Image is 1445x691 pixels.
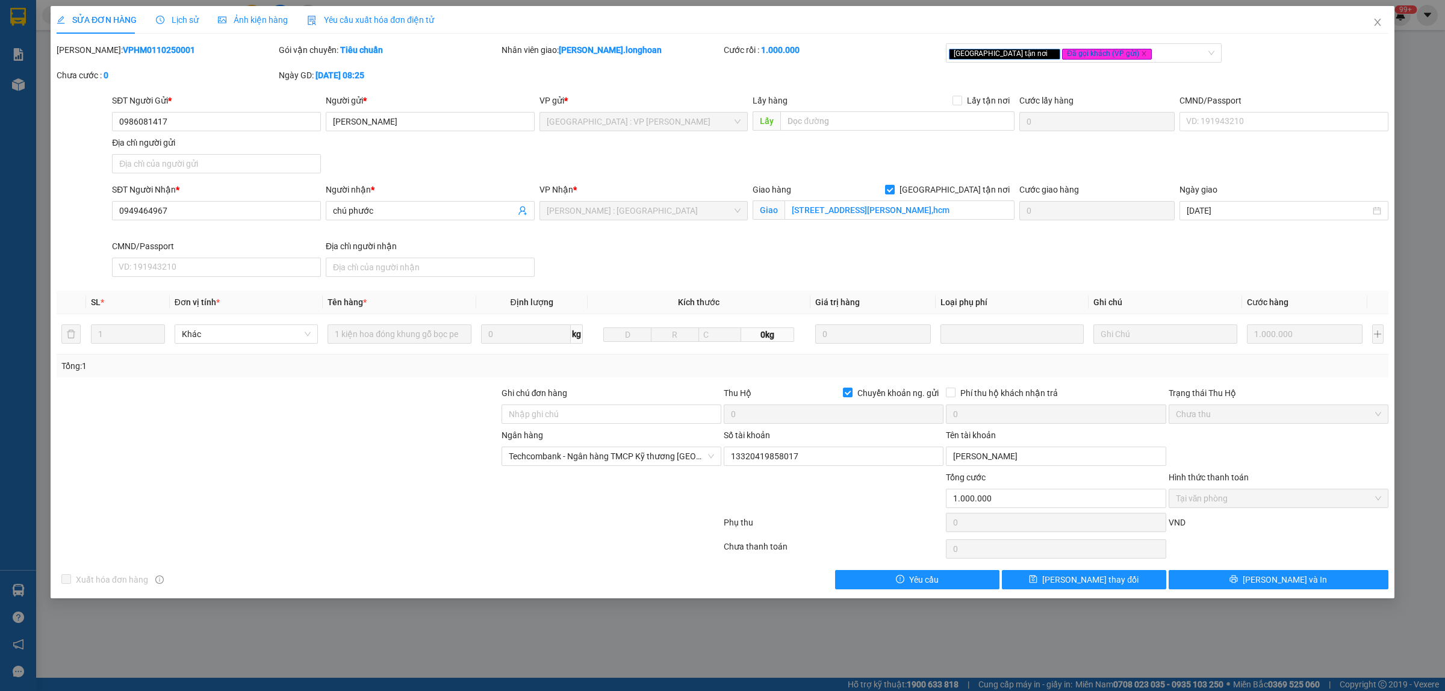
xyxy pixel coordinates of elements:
[182,325,311,343] span: Khác
[962,94,1015,107] span: Lấy tận nơi
[1361,6,1394,40] button: Close
[946,473,986,482] span: Tổng cước
[1176,489,1381,507] span: Tại văn phòng
[1002,570,1166,589] button: save[PERSON_NAME] thay đổi
[651,327,699,342] input: R
[547,202,741,220] span: Hồ Chí Minh : Kho Quận 12
[123,45,195,55] b: VPHM0110250001
[104,70,108,80] b: 0
[949,49,1060,60] span: [GEOGRAPHIC_DATA] tận nơi
[1049,51,1055,57] span: close
[112,183,321,196] div: SĐT Người Nhận
[175,297,220,307] span: Đơn vị tính
[112,136,321,149] div: Địa chỉ người gửi
[1042,573,1139,586] span: [PERSON_NAME] thay đổi
[71,573,153,586] span: Xuất hóa đơn hàng
[1372,324,1384,344] button: plus
[1019,201,1175,220] input: Cước giao hàng
[956,386,1063,400] span: Phí thu hộ khách nhận trả
[156,16,164,24] span: clock-circle
[780,111,1015,131] input: Dọc đường
[946,447,1166,466] input: Tên tài khoản
[603,327,651,342] input: D
[218,15,288,25] span: Ảnh kiện hàng
[1229,575,1238,584] span: printer
[724,430,770,440] label: Số tài khoản
[509,447,714,465] span: Techcombank - Ngân hàng TMCP Kỹ thương Việt Nam
[91,297,101,307] span: SL
[1062,49,1152,60] span: Đã gọi khách (VP gửi)
[936,291,1089,314] th: Loại phụ phí
[57,43,276,57] div: [PERSON_NAME]:
[112,240,321,253] div: CMND/Passport
[326,258,535,277] input: Địa chỉ của người nhận
[853,386,943,400] span: Chuyển khoản ng. gửi
[1019,112,1175,131] input: Cước lấy hàng
[785,200,1015,220] input: Giao tận nơi
[502,43,721,57] div: Nhân viên giao:
[57,69,276,82] div: Chưa cước :
[539,94,748,107] div: VP gửi
[1243,573,1327,586] span: [PERSON_NAME] và In
[328,297,367,307] span: Tên hàng
[340,45,383,55] b: Tiêu chuẩn
[909,573,939,586] span: Yêu cầu
[328,324,471,344] input: VD: Bàn, Ghế
[815,324,931,344] input: 0
[307,16,317,25] img: icon
[761,45,800,55] b: 1.000.000
[722,516,945,537] div: Phụ thu
[895,183,1015,196] span: [GEOGRAPHIC_DATA] tận nơi
[1169,570,1388,589] button: printer[PERSON_NAME] và In
[315,70,364,80] b: [DATE] 08:25
[1247,297,1288,307] span: Cước hàng
[1179,94,1388,107] div: CMND/Passport
[57,16,65,24] span: edit
[946,430,996,440] label: Tên tài khoản
[678,297,719,307] span: Kích thước
[1176,405,1381,423] span: Chưa thu
[61,359,558,373] div: Tổng: 1
[539,185,573,194] span: VP Nhận
[571,324,583,344] span: kg
[835,570,999,589] button: exclamation-circleYêu cầu
[753,96,788,105] span: Lấy hàng
[1029,575,1037,584] span: save
[753,185,791,194] span: Giao hàng
[753,200,785,220] span: Giao
[155,575,164,584] span: info-circle
[57,15,137,25] span: SỬA ĐƠN HÀNG
[1019,185,1079,194] label: Cước giao hàng
[1179,185,1217,194] label: Ngày giao
[1373,17,1382,27] span: close
[547,113,741,131] span: Hà Nội : VP Hoàng Mai
[724,447,943,466] input: Số tài khoản
[1093,324,1237,344] input: Ghi Chú
[279,69,499,82] div: Ngày GD:
[1169,386,1388,400] div: Trạng thái Thu Hộ
[741,327,794,342] span: 0kg
[1169,473,1249,482] label: Hình thức thanh toán
[1247,324,1363,344] input: 0
[502,404,721,424] input: Ghi chú đơn hàng
[326,240,535,253] div: Địa chỉ người nhận
[112,154,321,173] input: Địa chỉ của người gửi
[1089,291,1241,314] th: Ghi chú
[724,388,751,398] span: Thu Hộ
[307,15,434,25] span: Yêu cầu xuất hóa đơn điện tử
[1019,96,1074,105] label: Cước lấy hàng
[279,43,499,57] div: Gói vận chuyển:
[559,45,662,55] b: [PERSON_NAME].longhoan
[1141,51,1147,57] span: close
[502,388,568,398] label: Ghi chú đơn hàng
[1187,204,1370,217] input: Ngày giao
[326,94,535,107] div: Người gửi
[518,206,527,215] span: user-add
[326,183,535,196] div: Người nhận
[753,111,780,131] span: Lấy
[502,430,543,440] label: Ngân hàng
[112,94,321,107] div: SĐT Người Gửi
[815,297,860,307] span: Giá trị hàng
[511,297,553,307] span: Định lượng
[218,16,226,24] span: picture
